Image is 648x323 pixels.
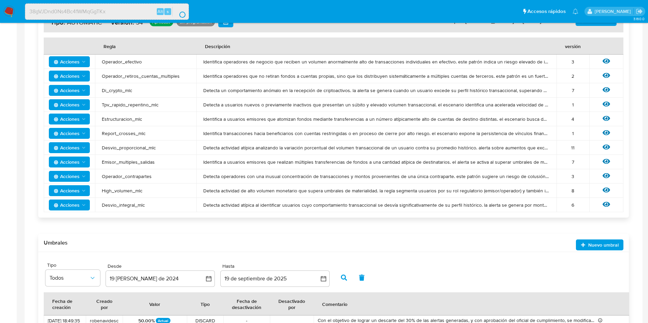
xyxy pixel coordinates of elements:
[595,8,633,15] p: joaquin.santistebe@mercadolibre.com
[636,8,643,15] a: Salir
[527,8,566,15] span: Accesos rápidos
[157,8,163,15] span: Alt
[573,9,578,14] a: Notificaciones
[633,16,645,21] span: 3.160.0
[167,8,169,15] span: s
[172,7,186,16] button: search-icon
[25,7,189,16] input: Buscar usuario o caso...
